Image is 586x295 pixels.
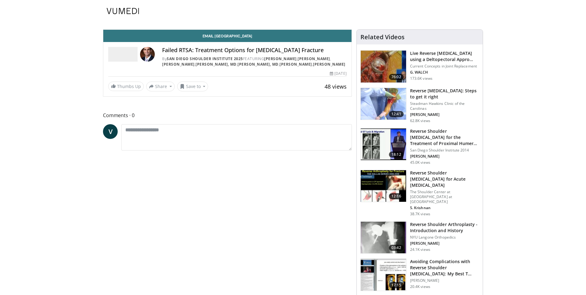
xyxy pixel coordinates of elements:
[167,56,243,61] a: San Diego Shoulder Institute 2025
[162,47,347,54] h4: Failed RTSA: Treatment Options for [MEDICAL_DATA] Fracture
[162,62,195,67] a: [PERSON_NAME]
[360,259,479,291] a: 17:15 Avoiding Complications with Reverse Shoulder [MEDICAL_DATA]: My Best T… [PERSON_NAME] 20.4K...
[140,47,155,62] img: Avatar
[196,62,237,67] a: [PERSON_NAME], MD
[361,259,406,291] img: 1e0542da-edd7-4b27-ad5a-0c5d6cc88b44.150x105_q85_crop-smart_upscale.jpg
[410,154,479,159] p: Pascal Boileau
[410,112,479,117] p: Richard Hawkins
[410,160,430,165] p: 45.0K views
[107,8,139,14] img: VuMedi Logo
[410,101,479,111] p: Steadman Hawkins Clinic of the Carolinas
[360,50,479,83] a: 76:02 Live Reverse [MEDICAL_DATA] using a Deltopectoral Appro… Current Concepts in Joint Replacem...
[410,284,430,289] p: 20.4K views
[298,56,330,61] a: [PERSON_NAME]
[410,170,479,188] h3: Reverse Shoulder [MEDICAL_DATA] for Acute [MEDICAL_DATA]
[410,190,479,204] p: The Shoulder Center at [GEOGRAPHIC_DATA] at [GEOGRAPHIC_DATA]
[325,83,347,90] span: 48 views
[177,82,208,91] button: Save to
[389,193,404,199] span: 12:16
[162,56,347,67] div: By FEATURING , , , , , ,
[410,221,479,234] h3: Reverse Shoulder Arthroplasty - Introduction and History
[361,222,406,254] img: zucker_4.png.150x105_q85_crop-smart_upscale.jpg
[360,170,479,216] a: 12:16 Reverse Shoulder [MEDICAL_DATA] for Acute [MEDICAL_DATA] The Shoulder Center at [GEOGRAPHIC...
[360,33,405,41] h4: Related Videos
[330,71,346,76] div: [DATE]
[360,128,479,165] a: 18:12 Reverse Shoulder [MEDICAL_DATA] for the Treatment of Proximal Humeral … San Diego Shoulder ...
[410,205,479,210] p: Sumant Krishnan
[360,221,479,254] a: 03:42 Reverse Shoulder Arthroplasty - Introduction and History NYU Langone Orthopedics [PERSON_NA...
[389,245,404,251] span: 03:42
[410,148,479,153] p: San Diego Shoulder Institute 2014
[410,64,479,69] p: Current Concepts in Joint Replacement
[410,247,430,252] p: 24.1K views
[238,62,279,67] a: [PERSON_NAME], MD
[103,111,352,119] span: Comments 0
[360,88,479,123] a: 12:41 Reverse [MEDICAL_DATA]: Steps to get it right Steadman Hawkins Clinic of the Carolinas [PER...
[389,74,404,80] span: 76:02
[389,111,404,117] span: 12:41
[410,76,432,81] p: 173.6K views
[389,151,404,158] span: 18:12
[410,278,479,283] p: [PERSON_NAME]
[280,62,312,67] a: [PERSON_NAME]
[361,170,406,202] img: butch_reverse_arthroplasty_3.png.150x105_q85_crop-smart_upscale.jpg
[410,259,479,277] h3: Avoiding Complications with Reverse Shoulder Arthroplasty: My Best Tips
[410,212,430,216] p: 38.7K views
[108,82,144,91] a: Thumbs Up
[103,124,118,139] a: V
[361,51,406,82] img: 684033_3.png.150x105_q85_crop-smart_upscale.jpg
[410,118,430,123] p: 62.8K views
[410,50,479,63] h3: Live Reverse Total Shoulder Arthroplasty using a Deltopectoral Approach
[146,82,175,91] button: Share
[410,241,479,246] p: Joe Zuckerman
[313,62,345,67] a: [PERSON_NAME]
[264,56,297,61] a: [PERSON_NAME]
[410,88,479,100] h3: Reverse [MEDICAL_DATA]: Steps to get it right
[410,70,479,75] p: Gilles WALCH
[103,30,352,42] a: Email [GEOGRAPHIC_DATA]
[361,128,406,160] img: Q2xRg7exoPLTwO8X4xMDoxOjA4MTsiGN.150x105_q85_crop-smart_upscale.jpg
[389,282,404,288] span: 17:15
[108,47,138,62] img: San Diego Shoulder Institute 2025
[361,88,406,120] img: 326034_0000_1.png.150x105_q85_crop-smart_upscale.jpg
[410,128,479,147] h3: Reverse Shoulder Arthroplasty for the Treatment of Proximal Humeral Fractures in the Elderly Patient
[410,235,479,240] p: NYU Langone Orthopedics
